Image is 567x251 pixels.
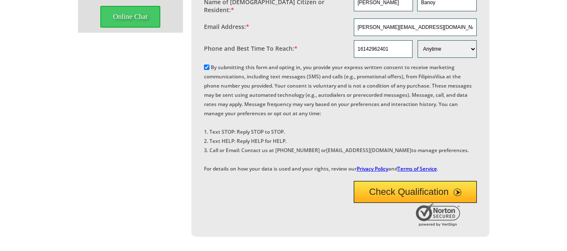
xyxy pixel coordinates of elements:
input: By submitting this form and opting in, you provide your express written consent to receive market... [204,65,209,70]
input: Email Address [354,18,477,36]
a: Terms of Service [397,165,437,172]
label: Phone and Best Time To Reach: [204,44,298,52]
a: Privacy Policy [357,165,388,172]
img: Norton Secured [416,203,462,226]
button: Check Qualification [354,181,477,203]
input: Phone [354,40,413,58]
span: Online Chat [100,6,160,28]
label: By submitting this form and opting in, you provide your express written consent to receive market... [204,64,472,172]
select: Phone and Best Reach Time are required. [418,40,476,58]
label: Email Address: [204,23,249,31]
